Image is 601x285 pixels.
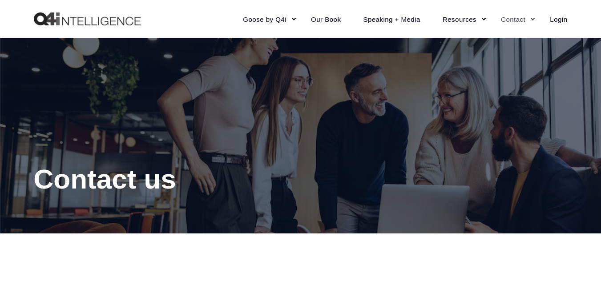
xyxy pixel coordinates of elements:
[34,12,141,26] a: Back to Home
[34,164,176,194] span: Contact us
[34,12,141,26] img: Q4intelligence, LLC logo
